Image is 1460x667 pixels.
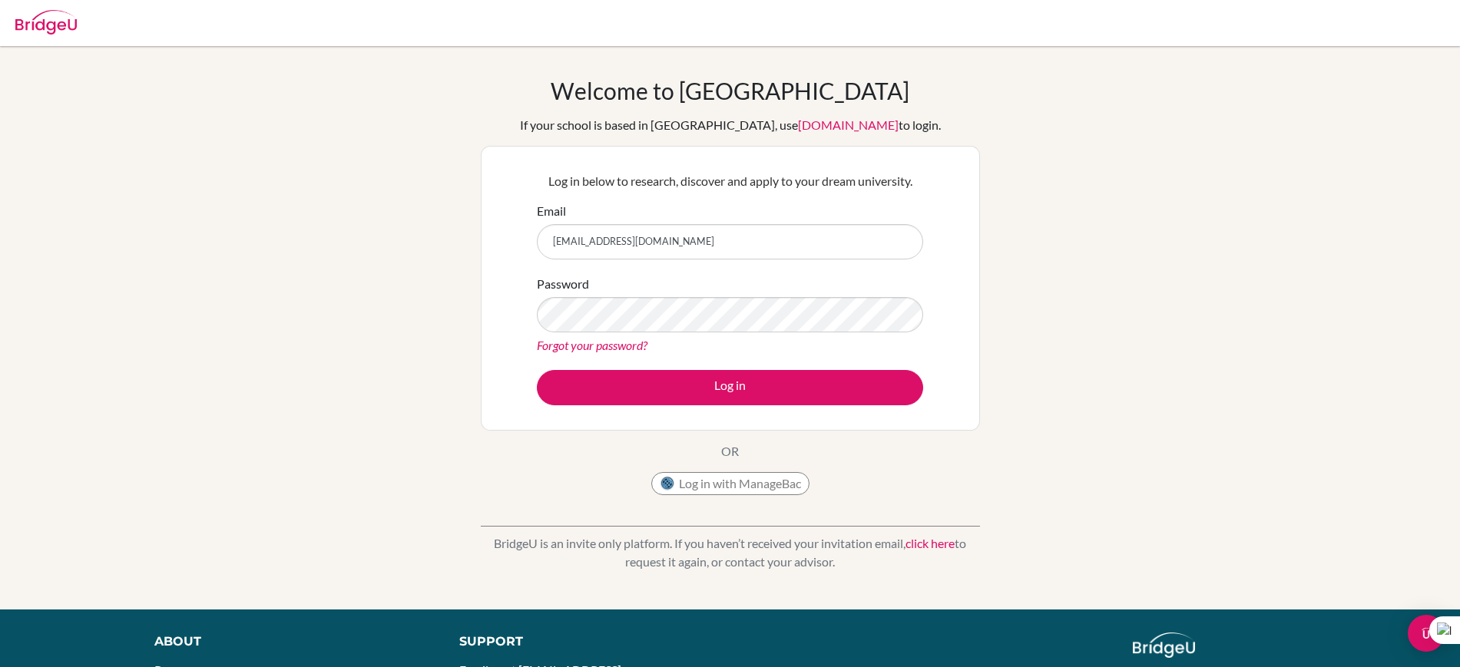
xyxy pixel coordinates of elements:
[1133,632,1195,658] img: logo_white@2x-f4f0deed5e89b7ecb1c2cc34c3e3d731f90f0f143d5ea2071677605dd97b5244.png
[551,77,909,104] h1: Welcome to [GEOGRAPHIC_DATA]
[537,275,589,293] label: Password
[721,442,739,461] p: OR
[520,116,941,134] div: If your school is based in [GEOGRAPHIC_DATA], use to login.
[459,632,712,651] div: Support
[905,536,955,550] a: click here
[537,172,923,190] p: Log in below to research, discover and apply to your dream university.
[537,202,566,220] label: Email
[537,370,923,405] button: Log in
[154,632,425,651] div: About
[651,472,809,495] button: Log in with ManageBac
[15,10,77,35] img: Bridge-U
[798,117,899,132] a: [DOMAIN_NAME]
[537,338,647,352] a: Forgot your password?
[1408,615,1445,652] div: Open Intercom Messenger
[481,534,980,571] p: BridgeU is an invite only platform. If you haven’t received your invitation email, to request it ...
